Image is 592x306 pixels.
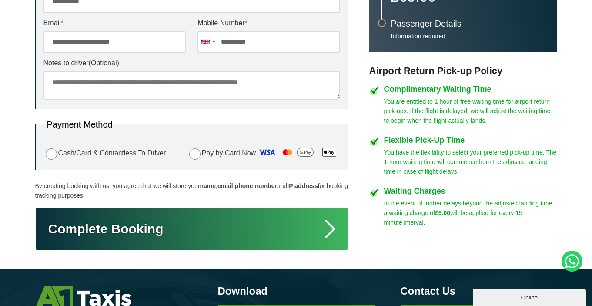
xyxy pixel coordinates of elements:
[384,148,557,176] p: You have the flexibility to select your preferred pick-up time. The 1-hour waiting time will comm...
[369,65,557,77] h3: Airport Return Pick-up Policy
[391,19,549,28] h3: Passenger Details
[187,145,340,162] label: Pay by Card Now
[435,209,450,216] strong: £5.00
[189,148,201,160] input: Pay by Card Now
[384,198,557,227] p: In the event of further delays beyond the adjusted landing time, a waiting charge of will be appl...
[197,20,340,27] label: Mobile Number
[287,182,318,189] strong: IP address
[35,181,348,200] p: By creating booking with us, you agree that we will store your , , and for booking tracking purpo...
[384,97,557,125] p: You are entitled to 1 hour of free waiting time for airport return pick-ups. If the flight is del...
[384,136,557,144] h4: Flexible Pick-Up Time
[198,31,218,53] div: United Kingdom: +44
[218,286,375,296] h3: Download
[384,187,557,195] h4: Waiting Charges
[391,32,549,40] p: Information required
[35,207,348,251] button: Complete Booking
[46,148,57,160] input: Cash/Card & Contactless To Driver
[473,287,588,306] iframe: chat widget
[384,85,557,93] h4: Complimentary Waiting Time
[43,120,116,129] legend: Payment Method
[43,147,166,160] label: Cash/Card & Contactless To Driver
[89,59,119,67] span: (Optional)
[200,182,216,189] strong: name
[43,20,186,27] label: Email
[401,286,557,296] h3: Contact Us
[235,182,277,189] strong: phone number
[43,60,340,67] label: Notes to driver
[217,182,233,189] strong: email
